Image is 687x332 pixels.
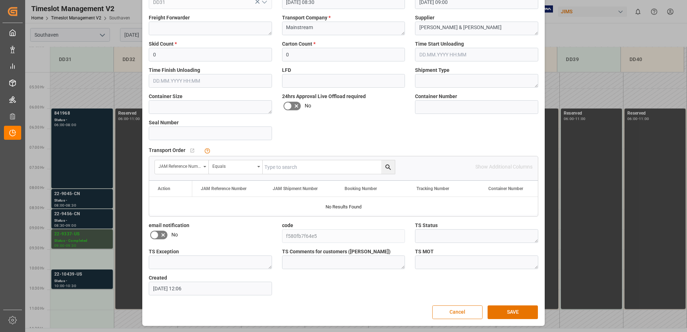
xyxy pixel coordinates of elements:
span: 24hrs Approval Live Offload required [282,93,366,100]
span: JAM Shipment Number [273,186,318,191]
input: DD.MM.YYYY HH:MM [149,282,272,295]
span: LFD [282,66,291,74]
button: Cancel [432,305,483,319]
span: Created [149,274,167,282]
span: No [171,231,178,239]
div: Action [158,186,170,191]
span: TS Exception [149,248,179,255]
span: Seal Number [149,119,179,126]
span: Transport Order [149,147,185,154]
input: Type to search [263,160,395,174]
div: JAM Reference Number [158,161,201,170]
button: SAVE [488,305,538,319]
span: Time Start Unloading [415,40,464,48]
span: code [282,222,293,229]
span: Skid Count [149,40,177,48]
button: open menu [155,160,209,174]
span: Container Size [149,93,183,100]
input: DD.MM.YYYY HH:MM [415,48,538,61]
span: Carton Count [282,40,315,48]
span: No [305,102,311,110]
span: Container Number [415,93,457,100]
span: TS Status [415,222,438,229]
span: JAM Reference Number [201,186,246,191]
div: Equals [212,161,255,170]
span: email notification [149,222,189,229]
button: search button [381,160,395,174]
span: Transport Company [282,14,331,22]
span: TS MOT [415,248,434,255]
span: Booking Number [345,186,377,191]
button: open menu [209,160,263,174]
textarea: [PERSON_NAME] & [PERSON_NAME] [415,22,538,35]
span: Container Number [488,186,523,191]
textarea: Mainstream [282,22,405,35]
span: Shipment Type [415,66,449,74]
span: Freight Forwarder [149,14,190,22]
span: Tracking Number [416,186,449,191]
span: Supplier [415,14,434,22]
input: DD.MM.YYYY HH:MM [149,74,272,88]
span: Time Finish Unloading [149,66,200,74]
span: TS Comments for customers ([PERSON_NAME]) [282,248,391,255]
